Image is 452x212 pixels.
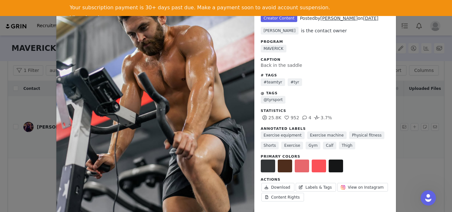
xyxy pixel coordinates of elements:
[296,183,336,192] a: Labels & Tags
[301,115,311,120] span: 4
[261,142,279,149] a: Shorts
[339,142,356,149] a: Thigh
[283,115,299,120] span: 952
[261,57,390,63] div: Caption
[349,131,384,139] a: Physical fitness
[261,108,390,114] div: Statistics
[261,63,302,68] span: Back in the saddle
[261,183,294,192] a: Download
[261,131,305,139] a: Exercise equipment
[261,193,304,201] a: Content Rights
[421,190,436,206] iframe: Intercom live chat
[341,185,346,190] img: instagram.svg
[261,126,390,132] div: Annotated Labels
[348,185,384,190] span: View on Instagram
[261,96,286,104] a: @tyrsport
[288,78,302,86] a: #tyr
[261,177,390,183] div: Actions
[323,142,336,149] a: Calf
[70,15,109,22] a: View Invoices
[261,154,390,160] div: Primary Colors
[70,4,330,11] div: Your subscription payment is 30+ days past due. Make a payment soon to avoid account suspension.
[337,183,388,192] a: View on Instagram
[261,78,285,86] a: #teamtyr
[307,131,347,139] a: Exercise machine
[313,115,332,120] span: 3.7%
[281,142,303,149] a: Exercise
[306,142,320,149] a: Gym
[261,73,390,78] div: # Tags
[261,115,281,120] span: 25.8K
[261,91,390,96] div: @ Tags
